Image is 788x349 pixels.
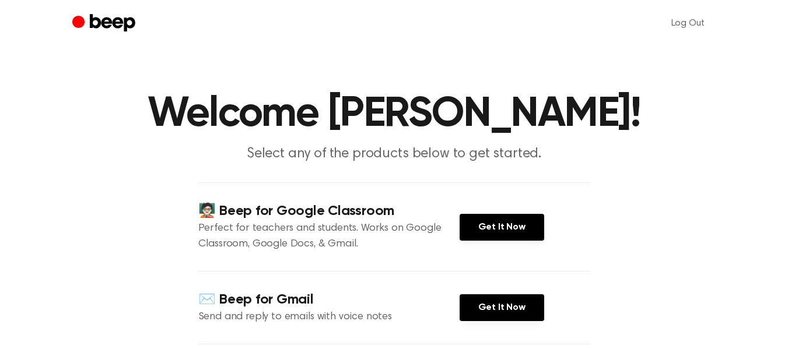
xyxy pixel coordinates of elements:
p: Perfect for teachers and students. Works on Google Classroom, Google Docs, & Gmail. [198,221,460,252]
a: Log Out [660,9,716,37]
a: Get It Now [460,214,544,241]
h1: Welcome [PERSON_NAME]! [96,93,693,135]
h4: 🧑🏻‍🏫 Beep for Google Classroom [198,202,460,221]
h4: ✉️ Beep for Gmail [198,290,460,309]
a: Get It Now [460,294,544,321]
p: Select any of the products below to get started. [170,144,618,164]
a: Beep [72,12,138,35]
p: Send and reply to emails with voice notes [198,309,460,325]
